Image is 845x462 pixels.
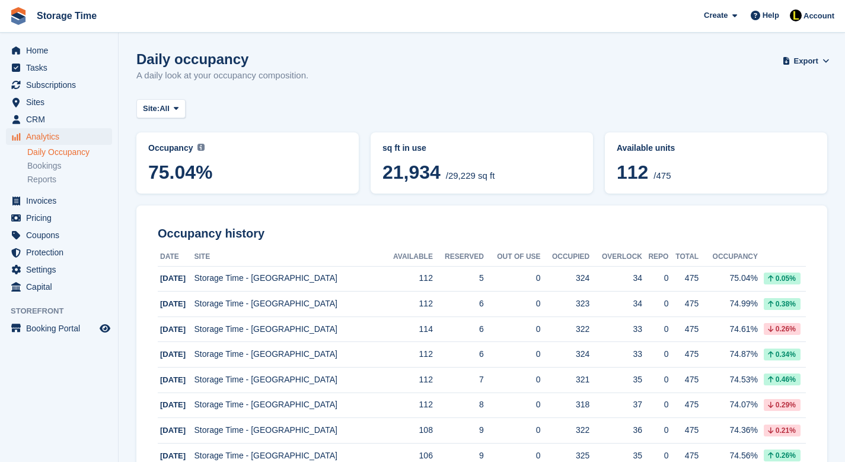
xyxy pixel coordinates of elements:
th: Date [158,248,194,267]
p: A daily look at your occupancy composition. [136,69,308,83]
div: 0 [642,272,668,284]
td: 6 [433,342,484,368]
td: 112 [381,292,433,317]
span: 21,934 [382,162,441,183]
th: Reserved [433,248,484,267]
td: 475 [668,342,699,368]
td: 5 [433,266,484,292]
th: Occupied [541,248,590,267]
td: 74.07% [699,393,758,418]
div: 324 [541,348,590,360]
span: [DATE] [160,325,186,334]
span: 112 [617,162,648,183]
td: 112 [381,266,433,292]
span: CRM [26,111,97,128]
div: 0.46% [764,374,801,385]
div: 325 [541,450,590,462]
div: 0 [642,348,668,360]
th: Site [194,248,381,267]
td: 0 [484,393,541,418]
td: Storage Time - [GEOGRAPHIC_DATA] [194,342,381,368]
div: 323 [541,298,590,310]
div: 33 [589,323,642,336]
span: Booking Portal [26,320,97,337]
div: 0.38% [764,298,801,310]
div: 36 [589,424,642,436]
a: Bookings [27,160,112,172]
td: 74.53% [699,368,758,393]
a: menu [6,128,112,145]
td: 112 [381,342,433,368]
td: Storage Time - [GEOGRAPHIC_DATA] [194,368,381,393]
td: 114 [381,317,433,342]
td: 108 [381,418,433,444]
span: /29,229 sq ft [446,170,495,181]
img: icon-info-grey-7440780725fd019a000dd9b08b2336e03edf1995a4989e88bcd33f0948082b44.svg [197,144,205,151]
div: 321 [541,374,590,386]
td: 475 [668,317,699,342]
span: Help [763,10,779,21]
a: menu [6,94,112,110]
span: Invoices [26,192,97,209]
td: 74.87% [699,342,758,368]
img: Laaibah Sarwar [790,10,802,21]
div: 322 [541,323,590,336]
div: 0 [642,424,668,436]
div: 33 [589,348,642,360]
td: 0 [484,317,541,342]
td: 0 [484,292,541,317]
span: Settings [26,261,97,278]
abbr: Current breakdown of %{unit} occupied [382,142,581,154]
td: 74.36% [699,418,758,444]
th: Repo [642,248,668,267]
span: [DATE] [160,299,186,308]
span: [DATE] [160,400,186,409]
div: 0.34% [764,349,801,360]
a: menu [6,77,112,93]
img: stora-icon-8386f47178a22dfd0bd8f6a31ec36ba5ce8667c1dd55bd0f319d3a0aa187defe.svg [9,7,27,25]
div: 0.26% [764,323,801,335]
span: Home [26,42,97,59]
span: [DATE] [160,350,186,359]
td: 6 [433,317,484,342]
abbr: Current percentage of units occupied or overlocked [617,142,815,154]
button: Export [785,51,827,71]
th: Total [668,248,699,267]
a: Preview store [98,321,112,336]
a: menu [6,192,112,209]
a: Storage Time [32,6,101,26]
td: 475 [668,393,699,418]
div: 0 [642,323,668,336]
td: 6 [433,292,484,317]
td: Storage Time - [GEOGRAPHIC_DATA] [194,266,381,292]
span: Sites [26,94,97,110]
div: 0 [642,450,668,462]
td: Storage Time - [GEOGRAPHIC_DATA] [194,393,381,418]
abbr: Current percentage of sq ft occupied [148,142,347,154]
div: 34 [589,298,642,310]
span: Tasks [26,59,97,76]
a: menu [6,279,112,295]
span: /475 [653,170,671,181]
span: Pricing [26,210,97,226]
td: 75.04% [699,266,758,292]
span: [DATE] [160,451,186,460]
div: 0.05% [764,273,801,284]
span: Storefront [11,305,118,317]
a: menu [6,244,112,261]
span: Available units [617,143,675,153]
th: Overlock [589,248,642,267]
span: [DATE] [160,274,186,283]
span: Export [794,55,818,67]
td: 74.99% [699,292,758,317]
div: 35 [589,374,642,386]
h1: Daily occupancy [136,51,308,67]
div: 0.21% [764,425,801,436]
div: 0 [642,374,668,386]
td: 0 [484,342,541,368]
a: menu [6,111,112,128]
span: Create [704,10,728,21]
th: Occupancy [699,248,758,267]
a: menu [6,320,112,337]
a: menu [6,227,112,243]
